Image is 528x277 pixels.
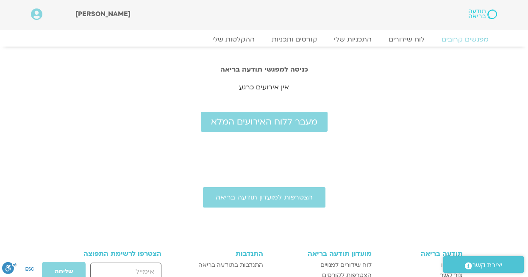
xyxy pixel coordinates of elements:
[443,256,524,273] a: יצירת קשר
[433,35,497,44] a: מפגשים קרובים
[185,250,263,258] h3: התנדבות
[204,35,263,44] a: ההקלטות שלי
[272,260,371,270] a: לוח שידורים למנויים
[201,112,328,132] a: מעבר ללוח האירועים המלא
[22,66,506,73] h2: כניסה למפגשי תודעה בריאה
[185,260,263,270] a: התנדבות בתודעה בריאה
[22,82,506,93] p: אין אירועים כרגע
[75,9,131,19] span: [PERSON_NAME]
[55,268,73,275] span: שליחה
[263,35,325,44] a: קורסים ותכניות
[320,260,372,270] span: לוח שידורים למנויים
[380,35,433,44] a: לוח שידורים
[31,35,497,44] nav: Menu
[325,35,380,44] a: התכניות שלי
[380,250,463,258] h3: תודעה בריאה
[272,250,371,258] h3: מועדון תודעה בריאה
[211,117,317,127] span: מעבר ללוח האירועים המלא
[198,260,263,270] span: התנדבות בתודעה בריאה
[203,187,325,208] a: הצטרפות למועדון תודעה בריאה
[380,260,463,270] a: מי אנחנו
[216,194,313,201] span: הצטרפות למועדון תודעה בריאה
[472,260,503,271] span: יצירת קשר
[65,250,161,258] h3: הצטרפו לרשימת התפוצה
